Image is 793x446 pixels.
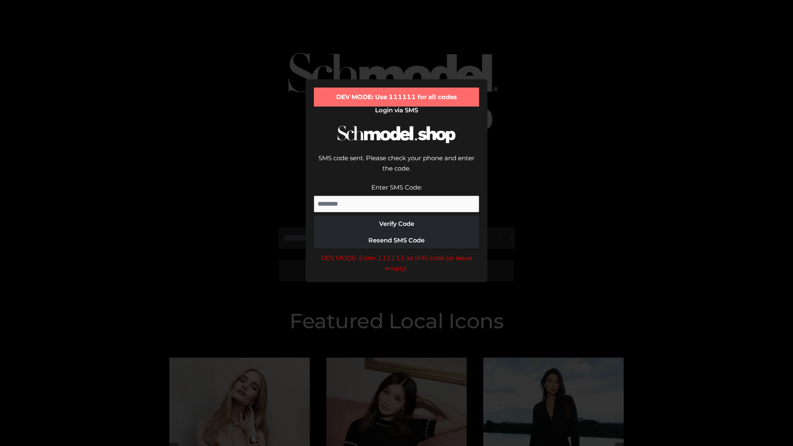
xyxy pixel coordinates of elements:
[314,153,479,182] div: SMS code sent. Please check your phone and enter the code.
[314,232,479,249] button: Resend SMS Code
[314,216,479,232] button: Verify Code
[314,253,479,274] div: DEV MODE: Enter 111111 as SMS code (or leave empty).
[335,118,458,151] img: Schmodel Logo
[314,107,479,114] h2: Login via SMS
[314,88,479,107] div: DEV MODE: Use 111111 for all codes
[371,183,422,191] label: Enter SMS Code:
